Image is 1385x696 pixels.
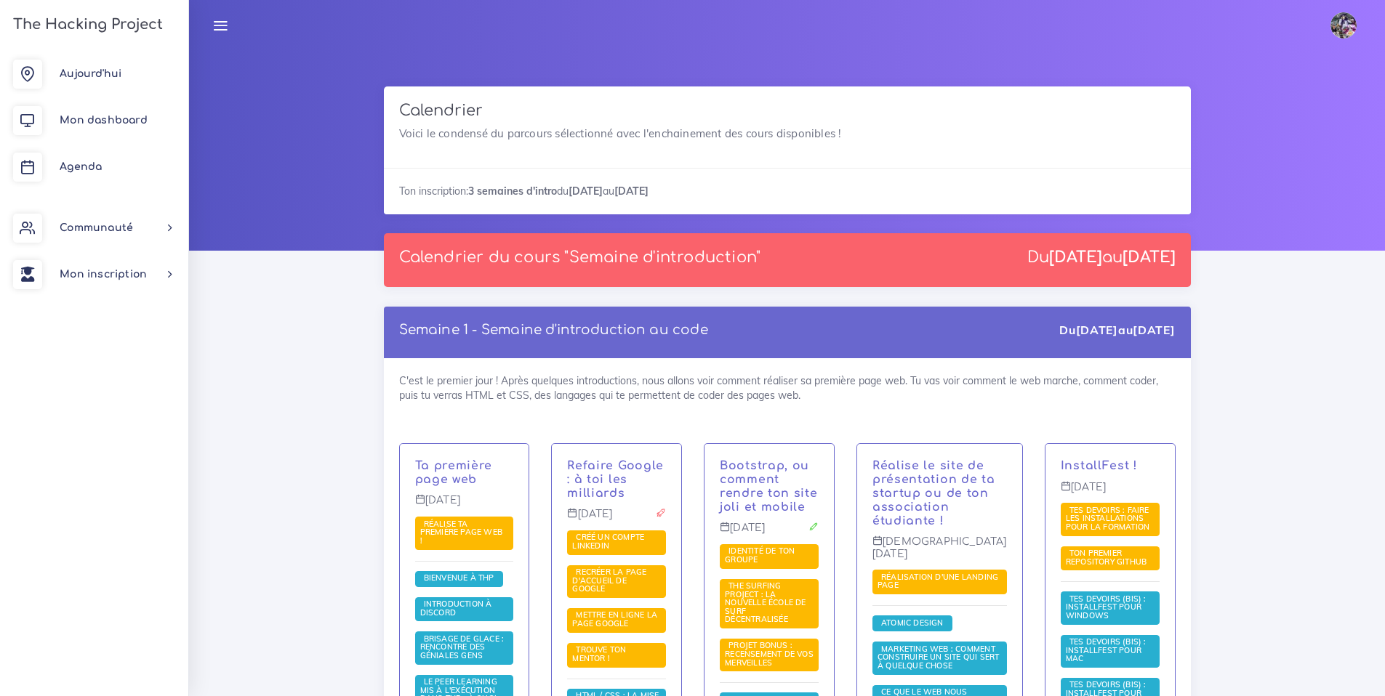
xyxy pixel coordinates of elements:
a: Recréer la page d'accueil de Google [572,567,646,594]
strong: [DATE] [569,185,603,198]
span: Bienvenue à THP [420,572,498,583]
span: Mon dashboard [60,115,148,126]
span: Tes devoirs : faire les installations pour la formation [1066,505,1154,532]
strong: [DATE] [1123,248,1176,266]
a: Trouve ton mentor ! [572,645,626,664]
img: eg54bupqcshyolnhdacp.jpg [1330,12,1357,39]
a: Atomic Design [878,618,947,628]
span: Créé un compte LinkedIn [572,532,644,551]
a: Tes devoirs (bis) : Installfest pour Windows [1066,594,1147,621]
div: Ton inscription: du au [384,168,1191,214]
p: Voici le condensé du parcours sélectionné avec l'enchainement des cours disponibles ! [399,125,1176,142]
a: Réalise ta première page web ! [420,519,503,546]
a: InstallFest ! [1061,459,1138,472]
strong: [DATE] [1049,248,1102,266]
span: Communauté [60,222,133,233]
a: Refaire Google : à toi les milliards [567,459,664,500]
a: Ton premier repository GitHub [1066,549,1151,567]
a: Identité de ton groupe [725,546,795,565]
span: Aujourd'hui [60,68,121,79]
strong: [DATE] [614,185,649,198]
span: Ton premier repository GitHub [1066,548,1151,567]
a: The Surfing Project : la nouvelle école de surf décentralisée [725,581,806,625]
strong: [DATE] [1076,323,1118,337]
p: [DATE] [1061,481,1160,504]
div: Du au [1027,248,1176,267]
h3: The Hacking Project [9,17,163,33]
a: Bootstrap, ou comment rendre ton site joli et mobile [720,459,818,513]
a: Mettre en ligne la page Google [572,610,657,629]
p: [DATE] [720,522,819,545]
p: Calendrier du cours "Semaine d'introduction" [399,248,761,267]
p: [DEMOGRAPHIC_DATA][DATE] [872,535,1007,571]
h3: Calendrier [399,102,1176,120]
strong: 3 semaines d'intro [468,185,557,198]
span: Recréer la page d'accueil de Google [572,567,646,594]
span: Mon inscription [60,269,147,280]
a: Marketing web : comment construire un site qui sert à quelque chose [878,644,1000,671]
a: PROJET BONUS : recensement de vos merveilles [725,641,814,668]
span: Réalisation d'une landing page [878,572,998,591]
span: Mettre en ligne la page Google [572,610,657,628]
span: Agenda [60,161,102,172]
span: The Surfing Project : la nouvelle école de surf décentralisée [725,580,806,624]
p: [DATE] [567,508,666,531]
strong: [DATE] [1133,323,1175,337]
a: Bienvenue à THP [420,573,498,583]
span: Brisage de glace : rencontre des géniales gens [420,634,505,660]
p: [DATE] [415,494,514,517]
a: Ta première page web [415,459,493,486]
span: Tes devoirs (bis) : Installfest pour Windows [1066,594,1147,620]
a: Brisage de glace : rencontre des géniales gens [420,634,505,661]
div: Du au [1059,322,1175,339]
a: Tes devoirs (bis) : Installfest pour MAC [1066,637,1147,664]
span: PROJET BONUS : recensement de vos merveilles [725,640,814,667]
a: Tes devoirs : faire les installations pour la formation [1066,506,1154,533]
a: Réalisation d'une landing page [878,572,998,591]
span: Identité de ton groupe [725,546,795,565]
a: Créé un compte LinkedIn [572,533,644,551]
a: Semaine 1 - Semaine d'introduction au code [399,323,708,337]
span: Introduction à Discord [420,599,492,618]
a: Introduction à Discord [420,599,492,618]
span: Marketing web : comment construire un site qui sert à quelque chose [878,644,1000,671]
a: Réalise le site de présentation de ta startup ou de ton association étudiante ! [872,459,995,527]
